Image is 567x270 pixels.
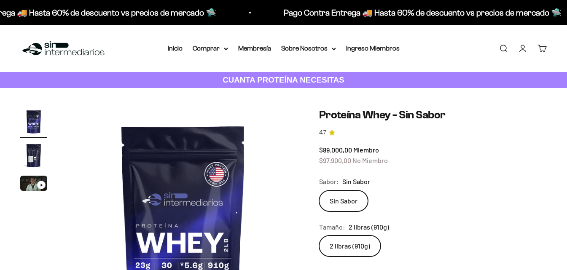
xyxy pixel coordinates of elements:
a: Inicio [168,45,183,52]
span: Sin Sabor [342,176,370,187]
img: Proteína Whey - Sin Sabor [20,108,47,135]
span: No Miembro [352,156,388,164]
span: 2 libras (910g) [349,222,389,233]
img: Proteína Whey - Sin Sabor [20,142,47,169]
span: Miembro [353,146,379,154]
span: $89.000,00 [319,146,352,154]
summary: Comprar [193,43,228,54]
a: Ingreso Miembros [346,45,400,52]
span: $97.900,00 [319,156,351,164]
summary: Sobre Nosotros [281,43,336,54]
h1: Proteína Whey - Sin Sabor [319,108,547,121]
p: Pago Contra Entrega 🚚 Hasta 60% de descuento vs precios de mercado 🛸 [282,6,560,19]
button: Ir al artículo 3 [20,176,47,193]
span: 4.7 [319,128,326,137]
legend: Sabor: [319,176,339,187]
a: Membresía [238,45,271,52]
legend: Tamaño: [319,222,345,233]
strong: CUANTA PROTEÍNA NECESITAS [223,75,344,84]
button: Ir al artículo 1 [20,108,47,138]
button: Ir al artículo 2 [20,142,47,171]
a: 4.74.7 de 5.0 estrellas [319,128,547,137]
